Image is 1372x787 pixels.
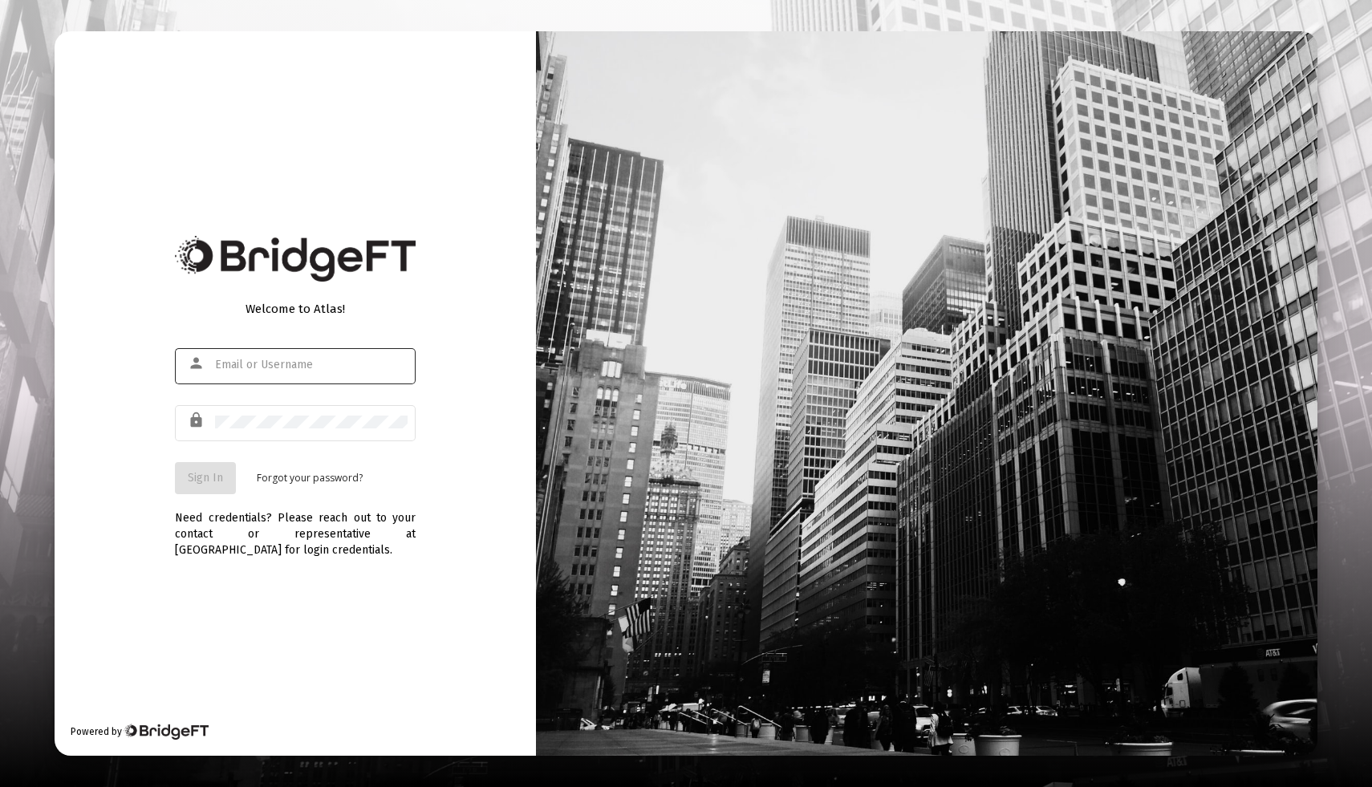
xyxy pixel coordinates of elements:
div: Powered by [71,724,208,740]
div: Need credentials? Please reach out to your contact or representative at [GEOGRAPHIC_DATA] for log... [175,494,416,558]
span: Sign In [188,471,223,485]
button: Sign In [175,462,236,494]
input: Email or Username [215,359,408,371]
a: Forgot your password? [257,470,363,486]
div: Welcome to Atlas! [175,301,416,317]
img: Bridge Financial Technology Logo [124,724,208,740]
mat-icon: lock [188,411,207,430]
img: Bridge Financial Technology Logo [175,236,416,282]
mat-icon: person [188,354,207,373]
